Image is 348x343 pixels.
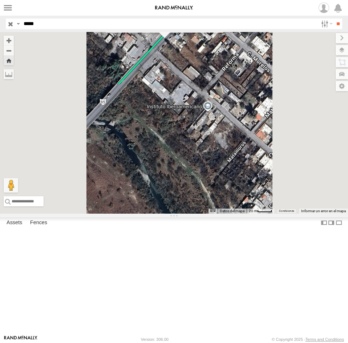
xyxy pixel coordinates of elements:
[4,69,14,79] label: Measure
[220,209,244,214] button: Datos del mapa
[247,209,274,214] button: Escala del mapa: 20 m por 37 píxeles
[155,5,193,11] img: rand-logo.svg
[4,336,37,343] a: Visit our Website
[301,209,346,213] a: Informar un error en el mapa
[249,209,257,213] span: 20 m
[279,210,294,213] a: Condiciones (se abre en una nueva pestaña)
[4,178,18,193] button: Arrastra el hombrecito naranja al mapa para abrir Street View
[4,36,14,45] button: Zoom in
[4,56,14,65] button: Zoom Home
[335,217,343,228] label: Hide Summary Table
[3,218,26,228] label: Assets
[318,19,334,29] label: Search Filter Options
[141,337,169,342] div: Version: 306.00
[328,217,335,228] label: Dock Summary Table to the Right
[210,209,215,212] button: Combinaciones de teclas
[15,19,21,29] label: Search Query
[272,337,344,342] div: © Copyright 2025 -
[320,217,328,228] label: Dock Summary Table to the Left
[305,337,344,342] a: Terms and Conditions
[336,81,348,91] label: Map Settings
[27,218,51,228] label: Fences
[4,45,14,56] button: Zoom out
